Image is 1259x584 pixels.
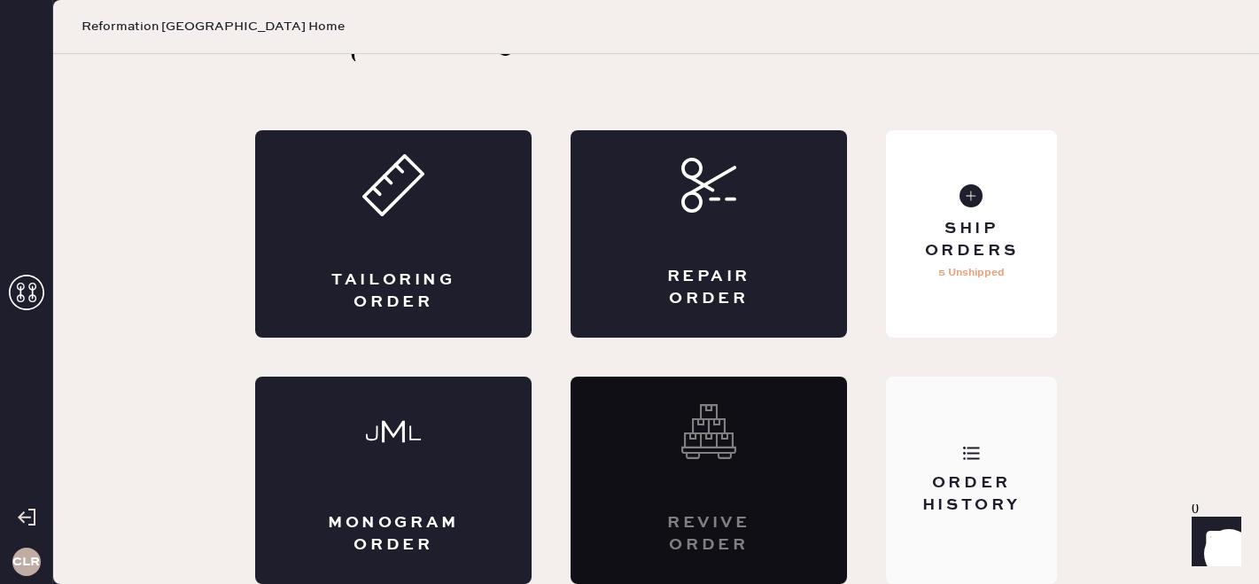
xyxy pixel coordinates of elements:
[12,556,40,568] h3: CLR
[571,377,847,584] div: Interested? Contact us at care@hemster.co
[1175,504,1251,580] iframe: Front Chat
[82,18,345,35] span: Reformation [GEOGRAPHIC_DATA] Home
[326,512,461,557] div: Monogram Order
[938,262,1005,284] p: 5 Unshipped
[641,266,776,310] div: Repair Order
[900,218,1043,262] div: Ship Orders
[900,472,1043,517] div: Order History
[326,269,461,314] div: Tailoring Order
[641,512,776,557] div: Revive order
